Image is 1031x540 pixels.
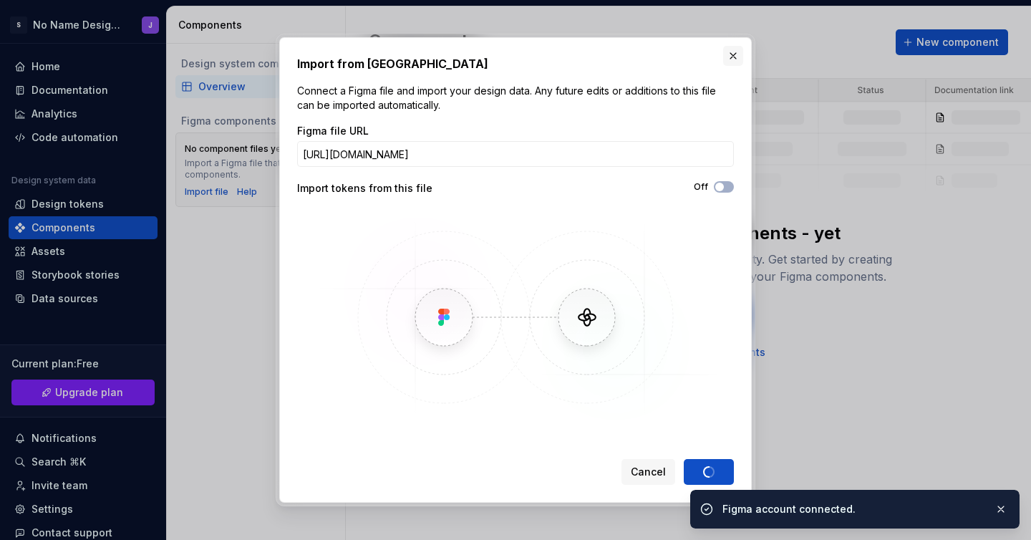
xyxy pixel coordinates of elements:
label: Figma file URL [297,124,369,138]
span: Cancel [631,465,666,479]
h2: Import from [GEOGRAPHIC_DATA] [297,55,734,72]
div: Import tokens from this file [297,181,515,196]
p: Connect a Figma file and import your design data. Any future edits or additions to this file can ... [297,84,734,112]
label: Off [694,181,708,193]
button: Cancel [621,459,675,485]
div: Figma account connected. [722,502,983,516]
input: https://figma.com/file/... [297,141,734,167]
